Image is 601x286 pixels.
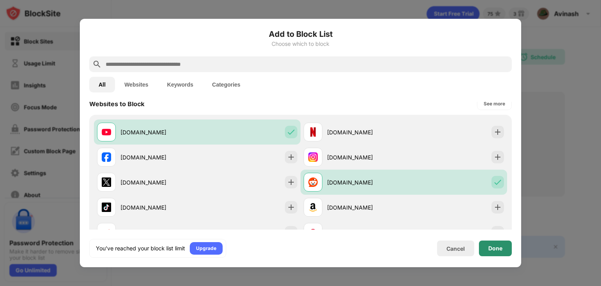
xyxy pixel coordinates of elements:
[121,153,197,161] div: [DOMAIN_NAME]
[96,244,185,252] div: You’ve reached your block list limit
[102,127,111,137] img: favicons
[121,178,197,186] div: [DOMAIN_NAME]
[327,203,404,212] div: [DOMAIN_NAME]
[102,177,111,187] img: favicons
[102,203,111,212] img: favicons
[308,152,318,162] img: favicons
[308,127,318,137] img: favicons
[203,77,250,92] button: Categories
[102,228,111,237] img: favicons
[327,153,404,161] div: [DOMAIN_NAME]
[102,152,111,162] img: favicons
[484,100,505,108] div: See more
[327,178,404,186] div: [DOMAIN_NAME]
[327,128,404,136] div: [DOMAIN_NAME]
[308,177,318,187] img: favicons
[89,28,512,40] h6: Add to Block List
[121,228,197,237] div: [DOMAIN_NAME]
[92,60,102,69] img: search.svg
[308,228,318,237] img: favicons
[488,245,502,252] div: Done
[115,77,158,92] button: Websites
[121,203,197,212] div: [DOMAIN_NAME]
[89,41,512,47] div: Choose which to block
[196,244,216,252] div: Upgrade
[89,100,144,108] div: Websites to Block
[121,128,197,136] div: [DOMAIN_NAME]
[308,203,318,212] img: favicons
[446,245,465,252] div: Cancel
[89,77,115,92] button: All
[158,77,203,92] button: Keywords
[327,228,404,237] div: [DOMAIN_NAME]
